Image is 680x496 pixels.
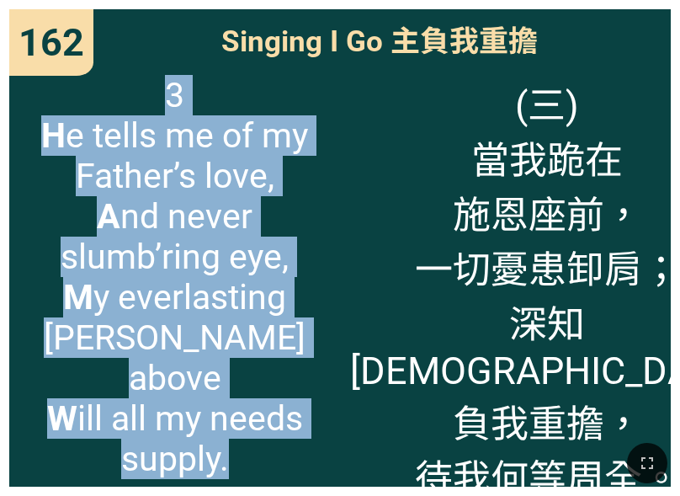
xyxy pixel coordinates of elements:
span: 162 [19,20,84,65]
b: M [63,277,93,317]
b: A [97,196,120,237]
span: Singing I Go 主負我重擔 [221,17,538,60]
b: W [47,398,77,439]
span: 3 e tells me of my Father’s love, nd never slumb’ring eye, y everlasting [PERSON_NAME] above ill ... [19,75,330,479]
b: H [41,115,66,156]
